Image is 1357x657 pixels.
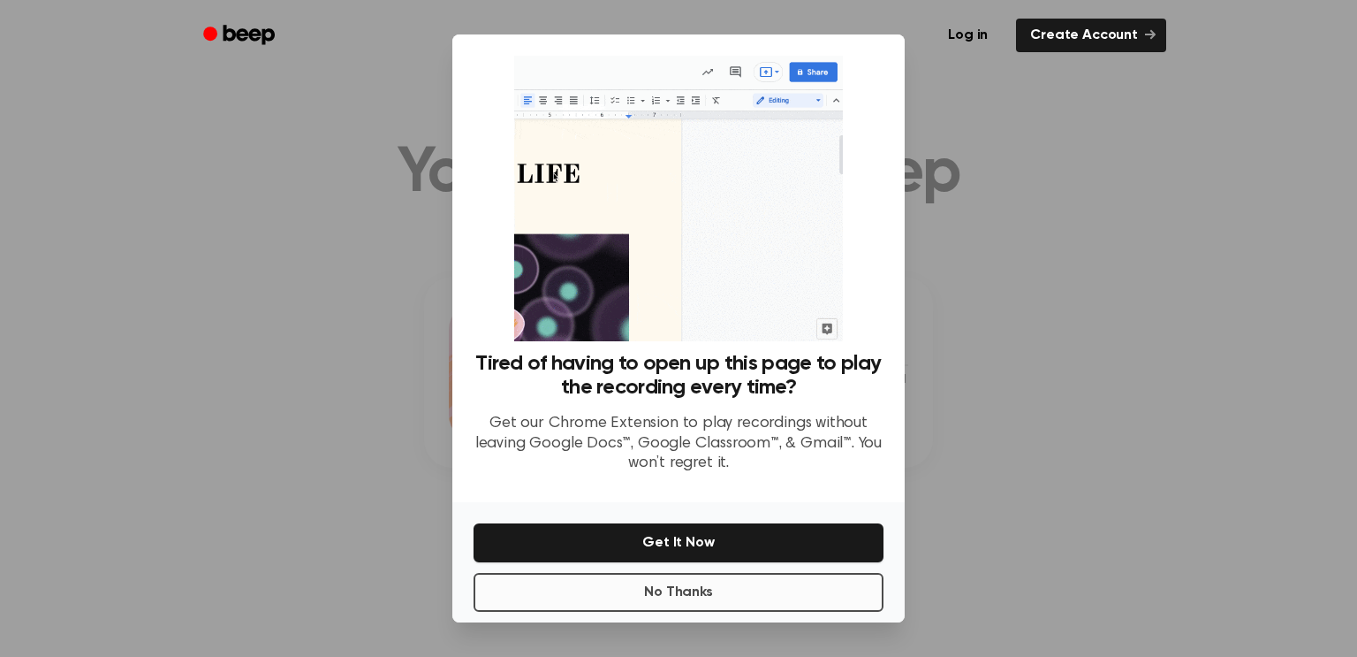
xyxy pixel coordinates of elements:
[474,352,883,400] h3: Tired of having to open up this page to play the recording every time?
[474,414,883,474] p: Get our Chrome Extension to play recordings without leaving Google Docs™, Google Classroom™, & Gm...
[1016,19,1166,52] a: Create Account
[191,19,291,53] a: Beep
[474,523,883,562] button: Get It Now
[514,56,842,341] img: Beep extension in action
[474,573,883,612] button: No Thanks
[930,15,1005,56] a: Log in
